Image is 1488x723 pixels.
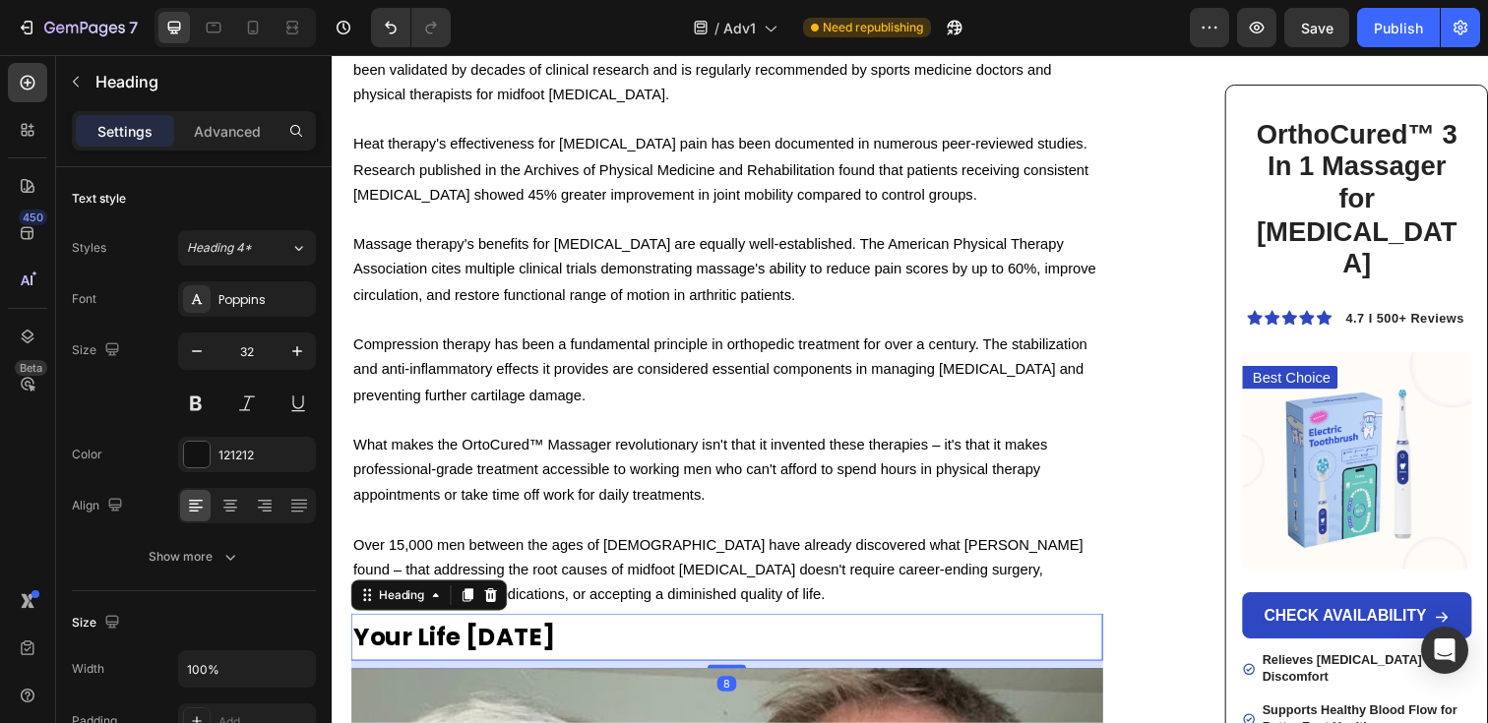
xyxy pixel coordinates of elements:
[194,121,261,142] p: Advanced
[72,337,124,364] div: Size
[129,16,138,39] p: 7
[1357,8,1440,47] button: Publish
[187,239,252,257] span: Heading 4*
[394,633,413,649] div: 8
[72,493,127,519] div: Align
[149,547,240,567] div: Show more
[95,70,308,93] p: Heading
[44,542,98,560] div: Heading
[72,290,96,308] div: Font
[941,319,1021,338] p: Best Choice
[8,8,147,47] button: 7
[178,230,316,266] button: Heading 4*
[22,286,772,354] span: Compression therapy has been a fundamental principle in orthopedic treatment for over a century. ...
[945,65,1149,227] strong: OrthoCured™ 3 In 1 Massager for [MEDICAL_DATA]
[97,121,153,142] p: Settings
[72,610,124,636] div: Size
[15,360,47,376] div: Beta
[72,239,106,257] div: Styles
[22,82,773,150] span: Heat therapy's effectiveness for [MEDICAL_DATA] pain has been documented in numerous peer-reviewe...
[1284,8,1349,47] button: Save
[723,18,756,38] span: Adv1
[714,18,719,38] span: /
[1374,18,1423,38] div: Publish
[72,660,104,678] div: Width
[951,661,1149,693] strong: Supports Healthy Blood Flow for Better Foot Health
[823,19,923,36] span: Need republishing
[218,447,311,464] div: 121212
[179,651,315,687] input: Auto
[951,610,1140,641] strong: Relieves [MEDICAL_DATA] and Discomfort
[72,190,126,208] div: Text style
[19,210,47,225] div: 450
[930,303,1164,524] img: gempages_580233659764704004-4156f3dc-7728-4e81-b700-be8a20ca4099.webp
[22,491,767,559] span: Over 15,000 men between the ages of [DEMOGRAPHIC_DATA] have already discovered what [PERSON_NAME]...
[72,446,102,463] div: Color
[22,389,730,456] span: What makes the OrtoCured™ Massager revolutionary isn't that it invented these therapies – it's th...
[953,563,1119,583] p: CHECK AVAILABILITY
[22,184,780,252] span: Massage therapy's benefits for [MEDICAL_DATA] are equally well-established. The American Physical...
[1301,20,1333,36] span: Save
[930,548,1164,595] a: CHECK AVAILABILITY
[332,55,1488,723] iframe: Design area
[72,539,316,574] button: Show more
[22,577,227,612] strong: Your Life [DATE]
[1035,261,1156,275] strong: 4.7 I 500+ Reviews
[218,291,311,309] div: Poppins
[371,8,451,47] div: Undo/Redo
[1421,627,1468,674] div: Open Intercom Messenger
